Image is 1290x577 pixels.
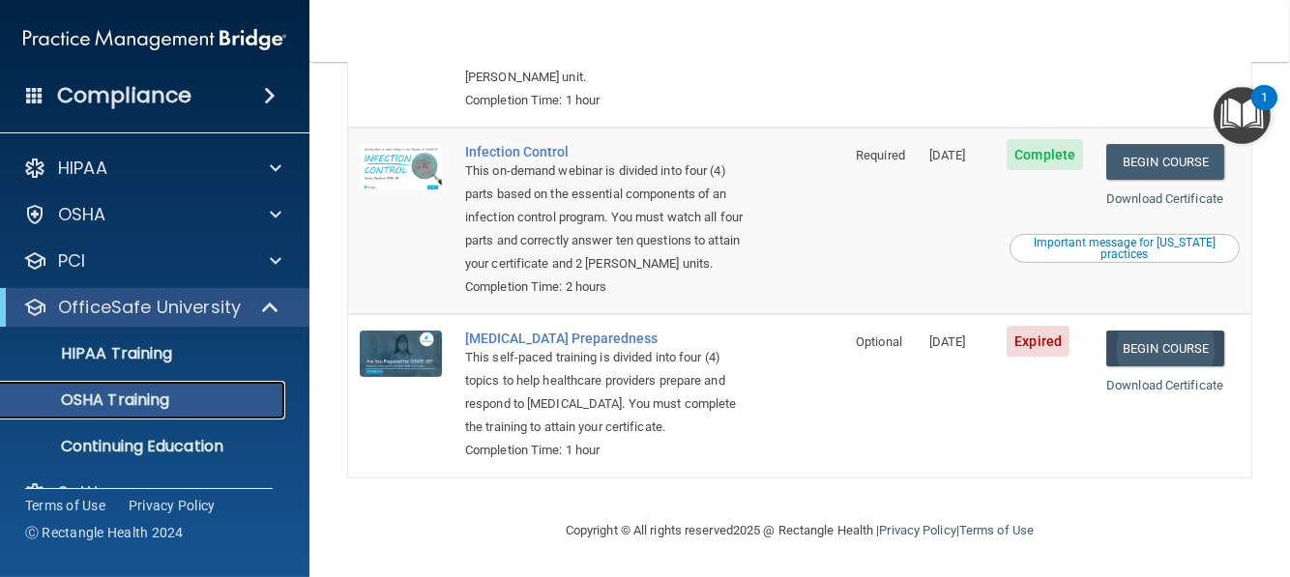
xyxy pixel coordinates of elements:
a: Privacy Policy [129,496,216,515]
h4: Compliance [57,82,191,109]
a: OfficeSafe University [23,296,280,319]
button: Read this if you are a dental practitioner in the state of CA [1010,234,1240,263]
span: Optional [856,334,902,349]
div: 1 [1261,98,1268,123]
p: Continuing Education [13,437,277,456]
a: PCI [23,249,281,273]
span: [DATE] [929,334,966,349]
a: Begin Course [1106,144,1224,180]
a: Settings [23,481,281,505]
div: Important message for [US_STATE] practices [1012,237,1237,260]
span: Ⓒ Rectangle Health 2024 [25,523,184,542]
a: HIPAA [23,157,281,180]
span: [DATE] [929,148,966,162]
div: This self-paced training is divided into four (4) topics to help healthcare providers prepare and... [465,346,748,439]
a: Download Certificate [1106,191,1223,206]
a: Begin Course [1106,331,1224,366]
img: PMB logo [23,20,286,59]
p: HIPAA Training [13,344,172,363]
div: Copyright © All rights reserved 2025 @ Rectangle Health | | [447,500,1153,562]
div: This on-demand webinar is divided into four (4) parts based on the essential components of an inf... [465,159,748,275]
a: Terms of Use [25,496,105,515]
div: Completion Time: 1 hour [465,439,748,462]
p: Settings [58,481,130,505]
span: Expired [1007,326,1070,357]
p: PCI [58,249,85,273]
p: OSHA [58,203,106,226]
a: [MEDICAL_DATA] Preparedness [465,331,748,346]
span: Required [856,148,905,162]
a: Infection Control [465,144,748,159]
div: Completion Time: 1 hour [465,89,748,112]
p: HIPAA [58,157,107,180]
a: Terms of Use [959,523,1034,537]
a: OSHA [23,203,281,226]
a: Download Certificate [1106,378,1223,392]
p: OSHA Training [13,390,169,410]
a: Privacy Policy [879,523,955,537]
div: Completion Time: 2 hours [465,275,748,299]
button: Open Resource Center, 1 new notification [1214,87,1271,144]
p: OfficeSafe University [58,296,241,319]
span: Complete [1007,139,1083,170]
